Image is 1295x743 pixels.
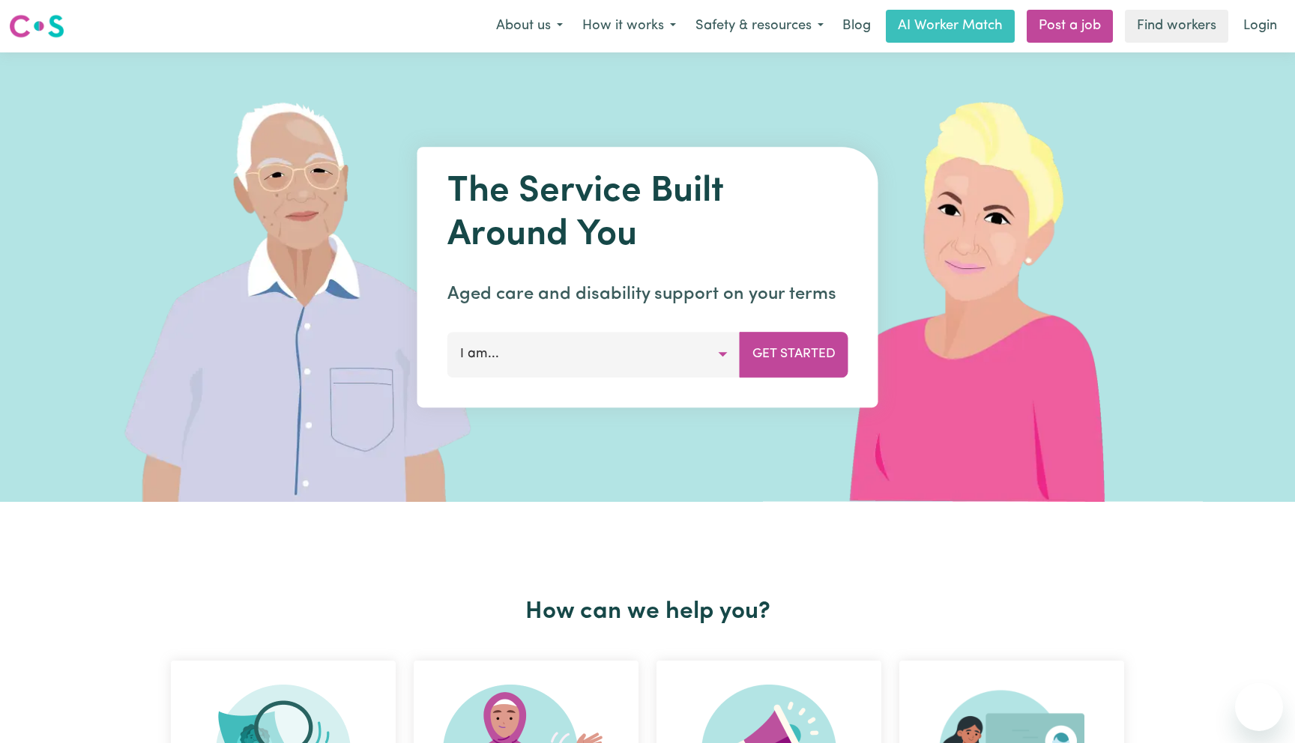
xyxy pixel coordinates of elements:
[833,10,880,43] a: Blog
[573,10,686,42] button: How it works
[9,13,64,40] img: Careseekers logo
[162,598,1133,626] h2: How can we help you?
[447,332,740,377] button: I am...
[686,10,833,42] button: Safety & resources
[1234,10,1286,43] a: Login
[1235,683,1283,731] iframe: Button to launch messaging window
[740,332,848,377] button: Get Started
[1027,10,1113,43] a: Post a job
[9,9,64,43] a: Careseekers logo
[447,281,848,308] p: Aged care and disability support on your terms
[486,10,573,42] button: About us
[447,171,848,257] h1: The Service Built Around You
[886,10,1015,43] a: AI Worker Match
[1125,10,1228,43] a: Find workers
